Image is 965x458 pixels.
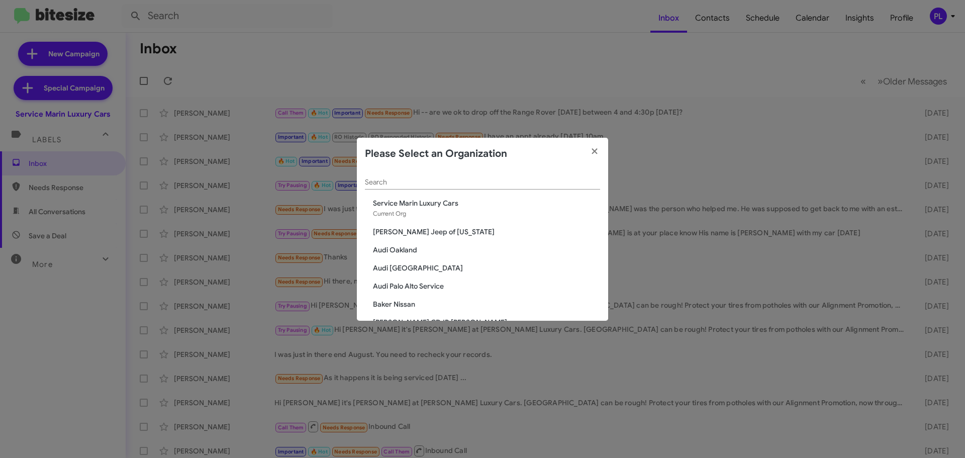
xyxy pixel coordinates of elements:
span: Audi Palo Alto Service [373,281,600,291]
span: Current Org [373,210,406,217]
span: [PERSON_NAME] CDJR [PERSON_NAME] [373,317,600,327]
span: Baker Nissan [373,299,600,309]
span: Audi Oakland [373,245,600,255]
span: Audi [GEOGRAPHIC_DATA] [373,263,600,273]
span: Service Marin Luxury Cars [373,198,600,208]
span: [PERSON_NAME] Jeep of [US_STATE] [373,227,600,237]
h2: Please Select an Organization [365,146,507,162]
